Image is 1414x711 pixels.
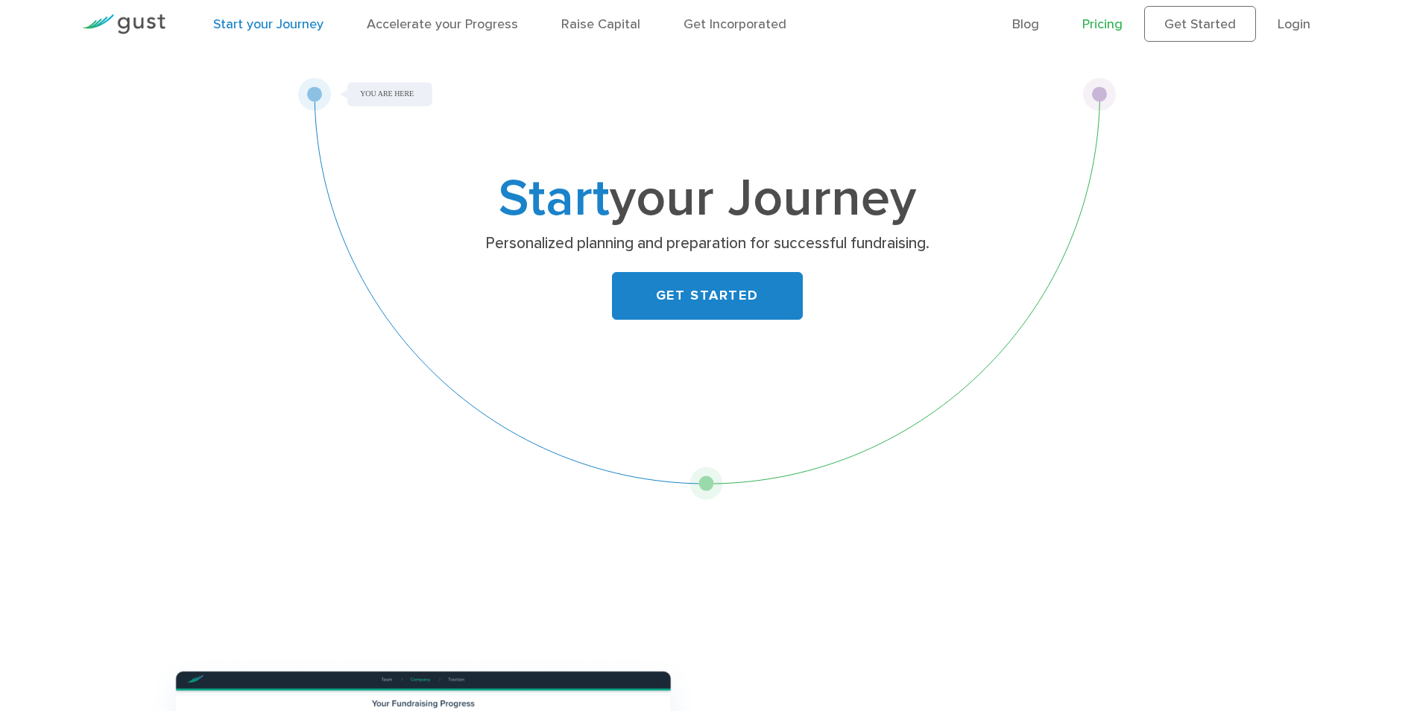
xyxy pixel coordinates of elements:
[213,16,323,32] a: Start your Journey
[684,16,786,32] a: Get Incorporated
[1278,16,1310,32] a: Login
[561,16,640,32] a: Raise Capital
[1012,16,1039,32] a: Blog
[1082,16,1123,32] a: Pricing
[612,272,803,320] a: GET STARTED
[367,16,518,32] a: Accelerate your Progress
[413,175,1002,223] h1: your Journey
[499,167,610,230] span: Start
[82,14,165,34] img: Gust Logo
[1144,6,1256,42] a: Get Started
[418,233,996,254] p: Personalized planning and preparation for successful fundraising.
